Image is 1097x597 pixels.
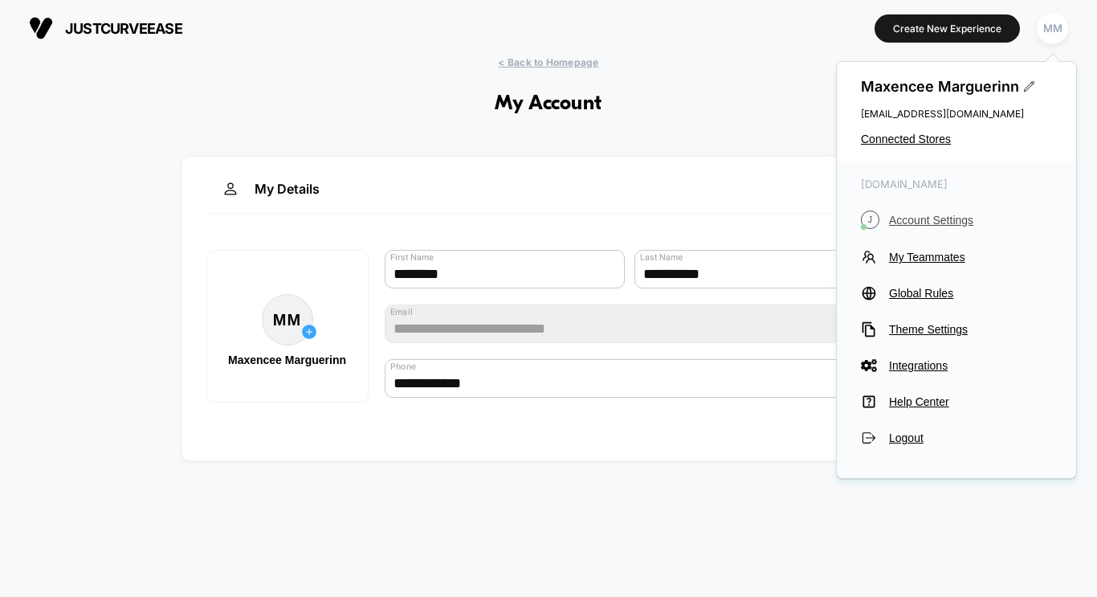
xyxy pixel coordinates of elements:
i: J [861,211,879,229]
div: MM [1037,13,1068,44]
span: < Back to Homepage [498,56,598,68]
span: My Teammates [889,251,1052,264]
button: justcurveease [24,15,187,41]
span: [EMAIL_ADDRESS][DOMAIN_NAME] [861,108,1052,120]
img: Visually logo [29,16,53,40]
p: Maxencee Marguerinn [223,354,352,366]
button: JAccount Settings [861,211,1052,229]
button: MM [1032,12,1073,45]
span: [DOMAIN_NAME] [861,178,1052,190]
div: MM [262,294,313,346]
span: Maxencee Marguerinn [861,78,1052,95]
button: My Teammates [861,249,1052,265]
button: MMMaxencee Marguerinn [206,250,369,403]
button: Integrations [861,358,1052,374]
span: justcurveease [65,20,182,37]
button: Global Rules [861,285,1052,301]
button: Help Center [861,394,1052,410]
span: Theme Settings [889,323,1052,336]
div: My Details [206,181,891,214]
span: Integrations [889,359,1052,372]
span: Help Center [889,395,1052,408]
button: Connected Stores [861,133,1052,145]
button: Logout [861,430,1052,446]
button: Create New Experience [875,14,1020,43]
h1: My Account [495,92,602,116]
span: Account Settings [889,214,1052,227]
span: Logout [889,431,1052,444]
span: Global Rules [889,287,1052,300]
button: Theme Settings [861,321,1052,337]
